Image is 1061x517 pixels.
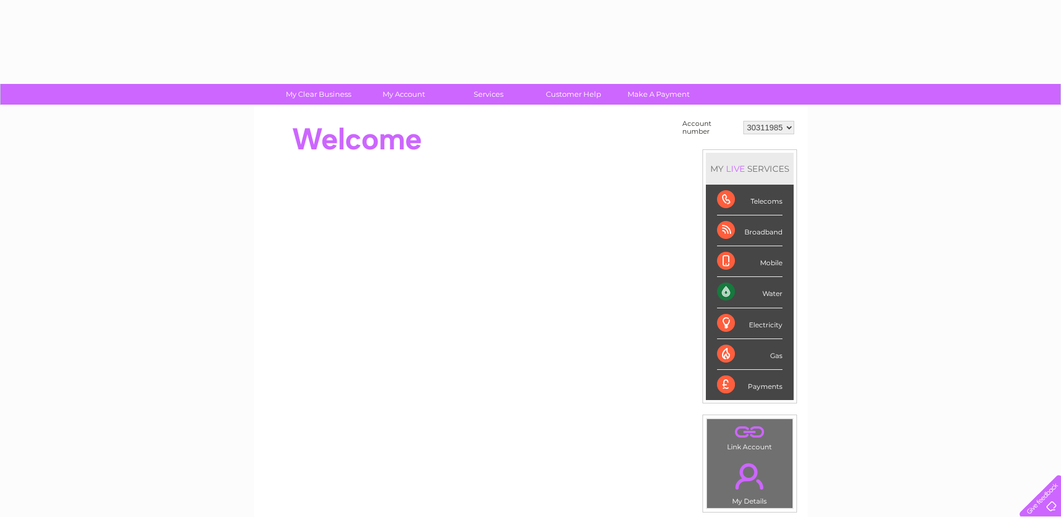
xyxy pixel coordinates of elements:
div: Payments [717,370,782,400]
div: Gas [717,339,782,370]
a: . [710,457,790,496]
a: My Account [357,84,450,105]
a: . [710,422,790,441]
a: Services [442,84,535,105]
div: Electricity [717,308,782,339]
a: My Clear Business [272,84,365,105]
a: Customer Help [527,84,620,105]
td: Account number [680,117,741,138]
td: My Details [706,454,793,509]
div: Telecoms [717,185,782,215]
div: Broadband [717,215,782,246]
a: Make A Payment [612,84,705,105]
div: LIVE [724,163,747,174]
div: Mobile [717,246,782,277]
td: Link Account [706,419,793,454]
div: Water [717,277,782,308]
div: MY SERVICES [706,153,794,185]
